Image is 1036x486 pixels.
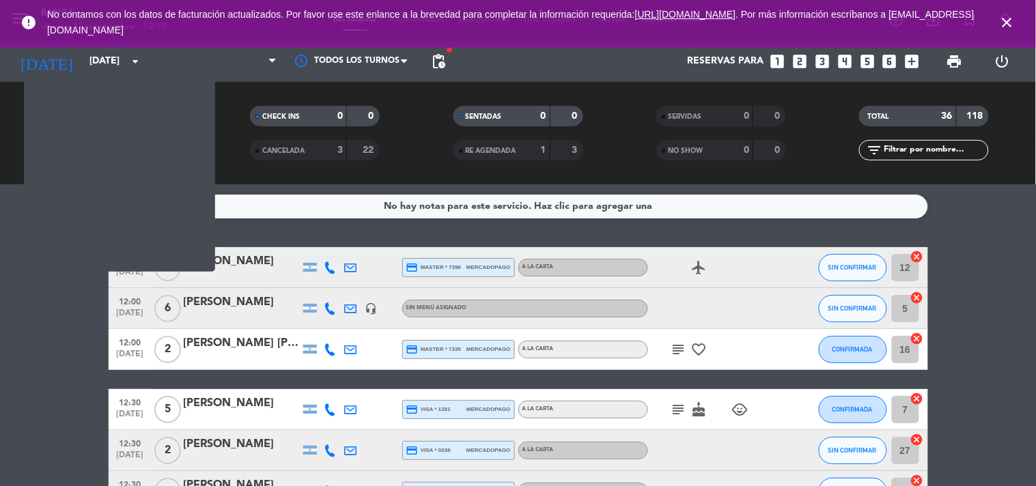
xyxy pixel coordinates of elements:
[819,396,887,423] button: CONFIRMADA
[369,111,377,121] strong: 0
[113,435,148,451] span: 12:30
[113,451,148,466] span: [DATE]
[819,437,887,464] button: SIN CONFIRMAR
[813,53,831,70] i: looks_3
[129,109,140,119] strong: 36
[904,53,921,70] i: add_box
[687,56,764,67] span: Reservas para
[445,46,453,54] span: fiber_manual_record
[522,447,554,453] span: A LA CARTA
[466,405,510,414] span: mercadopago
[994,53,1010,70] i: power_settings_new
[337,111,343,121] strong: 0
[466,263,510,272] span: mercadopago
[774,111,783,121] strong: 0
[866,142,882,158] i: filter_list
[406,444,419,457] i: credit_card
[129,146,140,156] strong: 23
[154,336,181,363] span: 2
[160,130,173,140] strong: 41
[910,392,924,405] i: cancel
[669,147,703,154] span: NO SHOW
[184,435,300,453] div: [PERSON_NAME]
[363,145,377,155] strong: 22
[836,53,854,70] i: looks_4
[384,199,652,214] div: No hay notas para este servicio. Haz clic para agregar una
[406,261,419,274] i: credit_card
[635,9,736,20] a: [URL][DOMAIN_NAME]
[947,53,963,70] span: print
[999,14,1016,31] i: close
[113,349,148,365] span: [DATE]
[113,309,148,324] span: [DATE]
[55,132,102,139] span: CONFIRMADA
[113,394,148,410] span: 12:30
[910,332,924,345] i: cancel
[522,264,554,270] span: A LA CARTA
[522,406,554,412] span: A LA CARTA
[154,109,173,119] strong: 118
[744,145,749,155] strong: 0
[20,14,37,31] i: error
[337,145,343,155] strong: 3
[691,401,708,418] i: cake
[154,295,181,322] span: 6
[406,444,451,457] span: visa * 0038
[55,148,110,155] span: SIN CONFIRMAR
[744,111,749,121] strong: 0
[365,302,378,315] i: headset_mic
[832,405,873,413] span: CONFIRMADA
[113,252,148,268] span: 12:00
[466,147,516,154] span: RE AGENDADA
[979,41,1026,82] div: LOG OUT
[55,111,99,118] span: RESERVADAS
[154,437,181,464] span: 2
[406,403,419,416] i: credit_card
[522,346,554,352] span: A LA CARTA
[669,113,702,120] span: SERVIDAS
[867,113,888,120] span: TOTAL
[942,111,953,121] strong: 36
[881,53,899,70] i: looks_6
[910,250,924,263] i: cancel
[858,53,876,70] i: looks_5
[819,254,887,281] button: SIN CONFIRMAR
[184,294,300,311] div: [PERSON_NAME]
[113,268,148,283] span: [DATE]
[184,395,300,412] div: [PERSON_NAME]
[466,113,502,120] span: SENTADAS
[154,396,181,423] span: 5
[691,259,708,276] i: airplanemode_active
[819,336,887,363] button: CONFIRMADA
[406,305,467,311] span: Sin menú asignado
[262,147,305,154] span: CANCELADA
[828,263,877,271] span: SIN CONFIRMAR
[406,261,462,274] span: master * 7398
[406,343,462,356] span: master * 7339
[541,111,546,121] strong: 0
[732,401,748,418] i: child_care
[127,53,143,70] i: arrow_drop_down
[828,446,877,454] span: SIN CONFIRMAR
[671,341,687,358] i: subject
[791,53,809,70] i: looks_two
[466,446,510,455] span: mercadopago
[160,146,173,156] strong: 77
[910,433,924,446] i: cancel
[47,9,975,35] a: . Por más información escríbanos a [EMAIL_ADDRESS][DOMAIN_NAME]
[768,53,786,70] i: looks_one
[541,145,546,155] strong: 1
[967,111,986,121] strong: 118
[819,295,887,322] button: SIN CONFIRMAR
[572,111,580,121] strong: 0
[430,53,447,70] span: pending_actions
[10,46,83,76] i: [DATE]
[671,401,687,418] i: subject
[113,334,148,349] span: 12:00
[828,304,877,312] span: SIN CONFIRMAR
[466,345,510,354] span: mercadopago
[572,145,580,155] strong: 3
[184,334,300,352] div: [PERSON_NAME] [PERSON_NAME]
[129,130,140,140] strong: 13
[910,291,924,304] i: cancel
